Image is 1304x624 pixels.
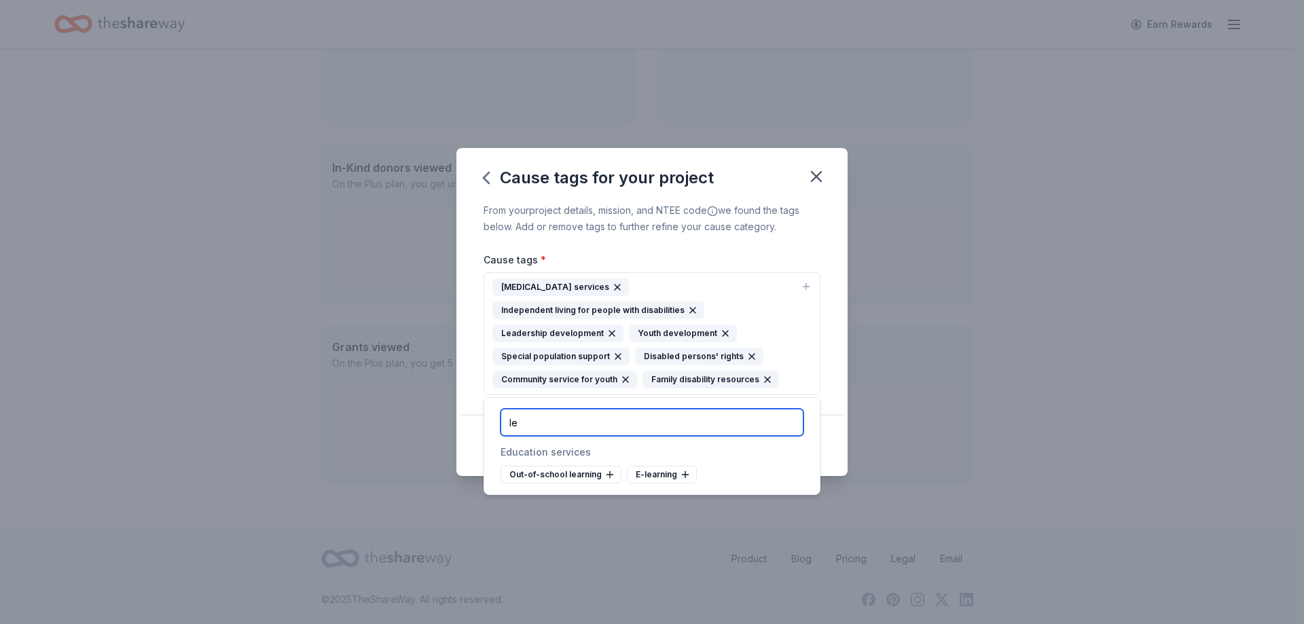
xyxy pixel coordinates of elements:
div: From your project details, mission, and NTEE code we found the tags below. Add or remove tags to ... [484,202,820,235]
div: Special population support [492,348,630,365]
div: [MEDICAL_DATA] services [492,278,629,296]
div: Community service for youth [492,371,637,388]
div: Youth development [629,325,737,342]
label: Cause tags [484,253,546,267]
div: Cause tags for your project [484,167,714,189]
div: Out-of-school learning [501,466,621,483]
button: [MEDICAL_DATA] servicesIndependent living for people with disabilitiesLeadership developmentYouth... [484,272,820,394]
div: E-learning [627,466,697,483]
div: Education services [501,444,803,460]
div: Family disability resources [642,371,779,388]
div: Disabled persons' rights [635,348,763,365]
div: Independent living for people with disabilities [492,301,704,319]
input: Search causes [501,409,803,436]
div: Leadership development [492,325,623,342]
